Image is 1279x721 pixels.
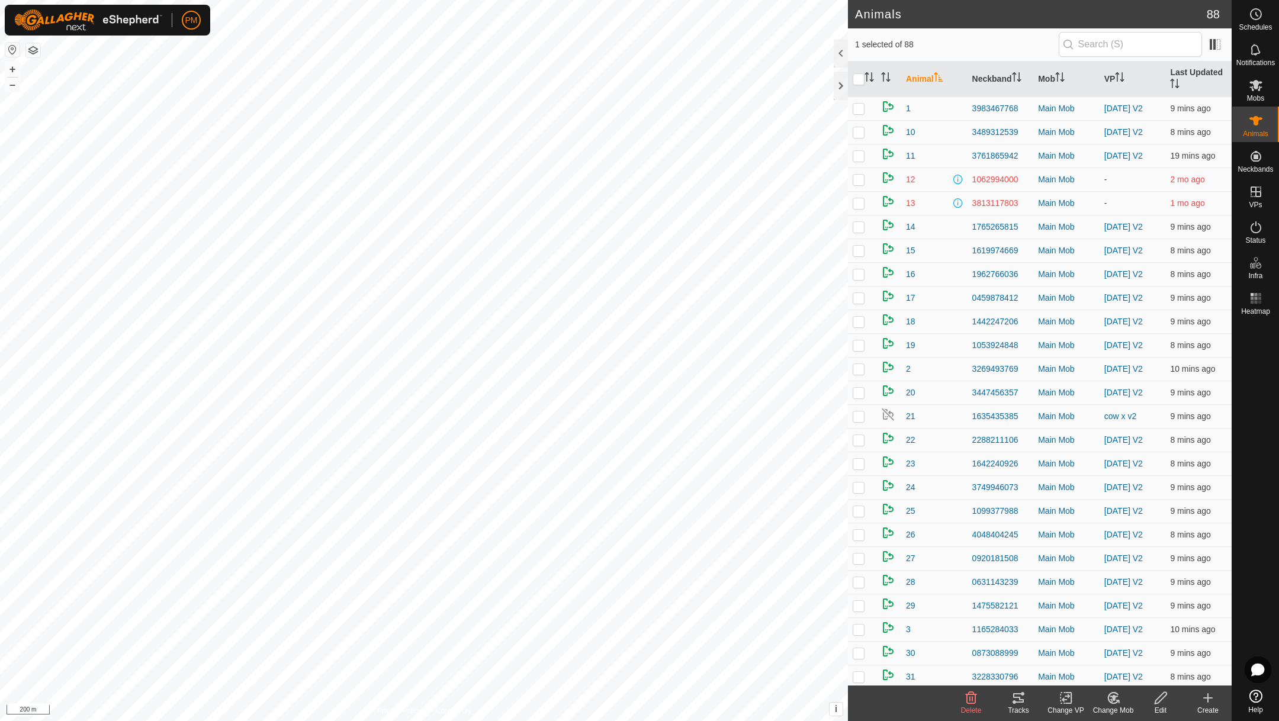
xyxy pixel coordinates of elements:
div: Main Mob [1038,292,1095,304]
span: 11 Aug 2025, 4:45 pm [1170,625,1215,634]
span: 15 June 2025, 4:36 pm [1170,198,1204,208]
div: 1062994000 [972,173,1029,186]
span: 17 [906,292,915,304]
a: [DATE] V2 [1104,672,1143,681]
img: returning on [881,336,895,350]
div: Tracks [995,705,1042,716]
span: 22 [906,434,915,446]
div: 3761865942 [972,150,1029,162]
div: 3813117803 [972,197,1029,210]
span: 19 [906,339,915,352]
span: 11 Aug 2025, 4:46 pm [1170,648,1210,658]
span: 11 Aug 2025, 4:46 pm [1170,435,1210,445]
a: [DATE] V2 [1104,506,1143,516]
span: 18 [906,316,915,328]
img: returning on [881,170,895,185]
div: 4048404245 [972,529,1029,541]
img: returning on [881,620,895,635]
button: + [5,62,20,76]
img: returning on [881,455,895,469]
img: returning on [881,218,895,232]
a: [DATE] V2 [1104,601,1143,610]
div: 1635435385 [972,410,1029,423]
button: Reset Map [5,43,20,57]
span: Help [1248,706,1263,713]
div: Main Mob [1038,197,1095,210]
span: Heatmap [1241,308,1270,315]
a: [DATE] V2 [1104,127,1143,137]
div: 0920181508 [972,552,1029,565]
span: 11 Aug 2025, 4:45 pm [1170,577,1210,587]
img: returning on [881,668,895,682]
span: 14 [906,221,915,233]
div: 0459878412 [972,292,1029,304]
div: 1642240926 [972,458,1029,470]
div: 0873088999 [972,647,1029,659]
span: 11 Aug 2025, 4:44 pm [1170,364,1215,374]
a: Privacy Policy [377,706,422,716]
img: returning on [881,289,895,303]
div: Main Mob [1038,671,1095,683]
span: 11 Aug 2025, 4:35 pm [1170,151,1215,160]
img: returning on [881,431,895,445]
div: Main Mob [1038,150,1095,162]
span: 11 Aug 2025, 4:46 pm [1170,269,1210,279]
span: Neckbands [1238,166,1273,173]
a: [DATE] V2 [1104,222,1143,231]
div: 2288211106 [972,434,1029,446]
img: returning on [881,549,895,564]
img: returning on [881,99,895,114]
div: 0631143239 [972,576,1029,588]
img: returning on [881,502,895,516]
span: 12 [906,173,915,186]
div: 1053924848 [972,339,1029,352]
a: [DATE] V2 [1104,482,1143,492]
span: 24 [906,481,915,494]
img: returning on [881,526,895,540]
img: returning on [881,242,895,256]
img: returning on [881,265,895,279]
img: returning on [881,123,895,137]
div: 1475582121 [972,600,1029,612]
div: Change Mob [1090,705,1137,716]
span: 2 [906,363,911,375]
span: 11 Aug 2025, 4:46 pm [1170,293,1210,302]
img: returning on [881,360,895,374]
span: 11 Aug 2025, 4:45 pm [1170,411,1210,421]
span: Delete [961,706,982,714]
div: Change VP [1042,705,1090,716]
a: [DATE] V2 [1104,340,1143,350]
p-sorticon: Activate to sort [1055,74,1065,83]
span: i [835,704,837,714]
span: 11 Aug 2025, 4:46 pm [1170,246,1210,255]
th: Animal [901,62,968,97]
div: Main Mob [1038,126,1095,139]
div: Main Mob [1038,647,1095,659]
div: Main Mob [1038,576,1095,588]
span: 11 Aug 2025, 4:46 pm [1170,459,1210,468]
span: 11 Aug 2025, 4:46 pm [1170,553,1210,563]
a: [DATE] V2 [1104,553,1143,563]
a: [DATE] V2 [1104,246,1143,255]
a: [DATE] V2 [1104,530,1143,539]
span: 11 Aug 2025, 4:45 pm [1170,601,1210,610]
span: 1 selected of 88 [855,38,1059,51]
span: 15 [906,244,915,257]
button: i [830,703,843,716]
img: Gallagher Logo [14,9,162,31]
app-display-virtual-paddock-transition: - [1104,198,1107,208]
app-display-virtual-paddock-transition: - [1104,175,1107,184]
h2: Animals [855,7,1207,21]
button: Map Layers [26,43,40,57]
div: 3269493769 [972,363,1029,375]
div: 1962766036 [972,268,1029,281]
p-sorticon: Activate to sort [881,74,891,83]
img: returning on [881,597,895,611]
div: Main Mob [1038,600,1095,612]
span: 11 Aug 2025, 4:45 pm [1170,506,1210,516]
span: 11 Aug 2025, 4:46 pm [1170,127,1210,137]
a: [DATE] V2 [1104,577,1143,587]
span: 31 [906,671,915,683]
div: Main Mob [1038,102,1095,115]
span: 11 Aug 2025, 4:45 pm [1170,104,1210,113]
